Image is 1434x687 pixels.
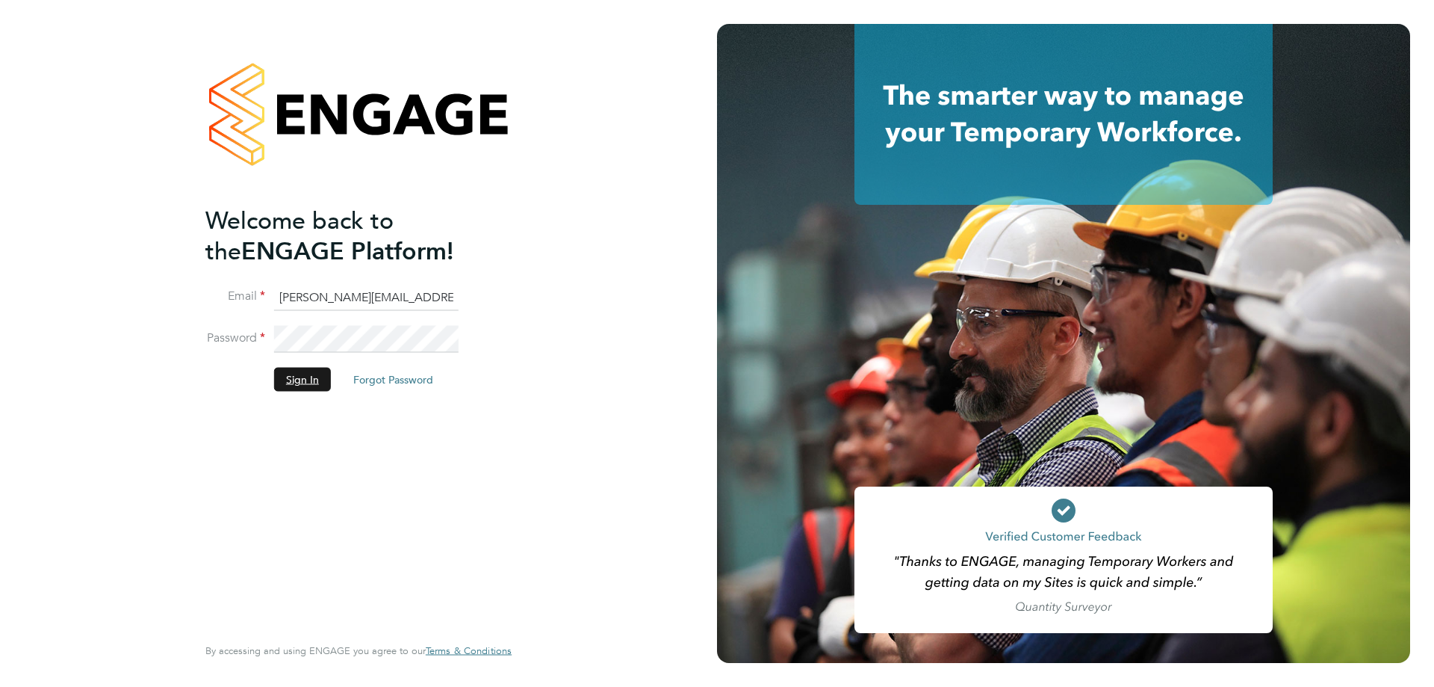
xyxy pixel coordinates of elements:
label: Email [205,289,265,304]
button: Sign In [274,368,331,392]
label: Password [205,330,265,346]
button: Forgot Password [341,368,445,392]
h2: ENGAGE Platform! [205,205,497,266]
span: By accessing and using ENGAGE you agree to our [205,644,512,657]
a: Terms & Conditions [426,645,512,657]
input: Enter your work email... [274,284,459,311]
span: Welcome back to the [205,206,394,265]
span: Terms & Conditions [426,644,512,657]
